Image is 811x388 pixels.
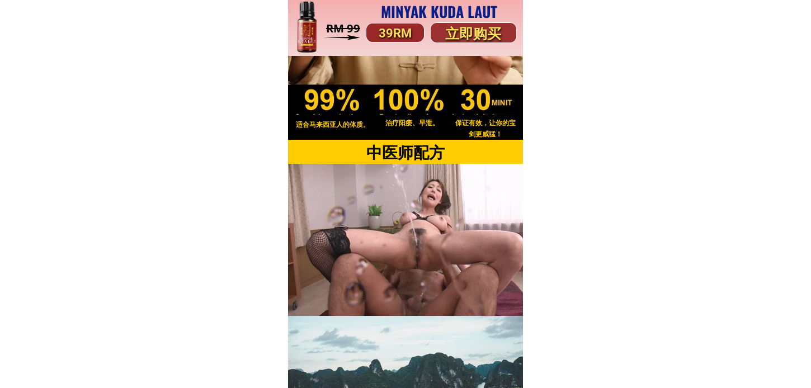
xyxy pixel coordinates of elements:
h3: 保证有效，让你的宝剑更威猛！ [452,117,519,139]
p: 39RM [366,23,424,43]
p: 立即购买 [426,22,520,46]
h3: 适合马来西亚人的体质。 [296,119,371,130]
h3: 中医师配方 [293,140,519,165]
h3: 治疗阳痿、早泄。 [385,117,439,128]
